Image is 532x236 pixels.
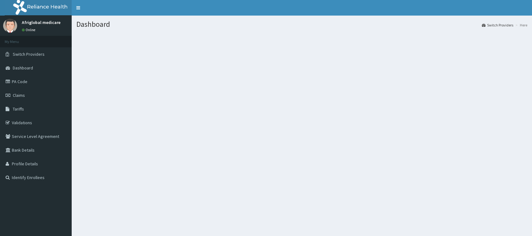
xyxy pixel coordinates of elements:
[13,106,24,112] span: Tariffs
[76,20,527,28] h1: Dashboard
[3,19,17,33] img: User Image
[13,65,33,71] span: Dashboard
[514,22,527,28] li: Here
[13,51,45,57] span: Switch Providers
[22,20,60,25] p: Afriglobal medicare
[482,22,513,28] a: Switch Providers
[22,28,37,32] a: Online
[13,92,25,98] span: Claims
